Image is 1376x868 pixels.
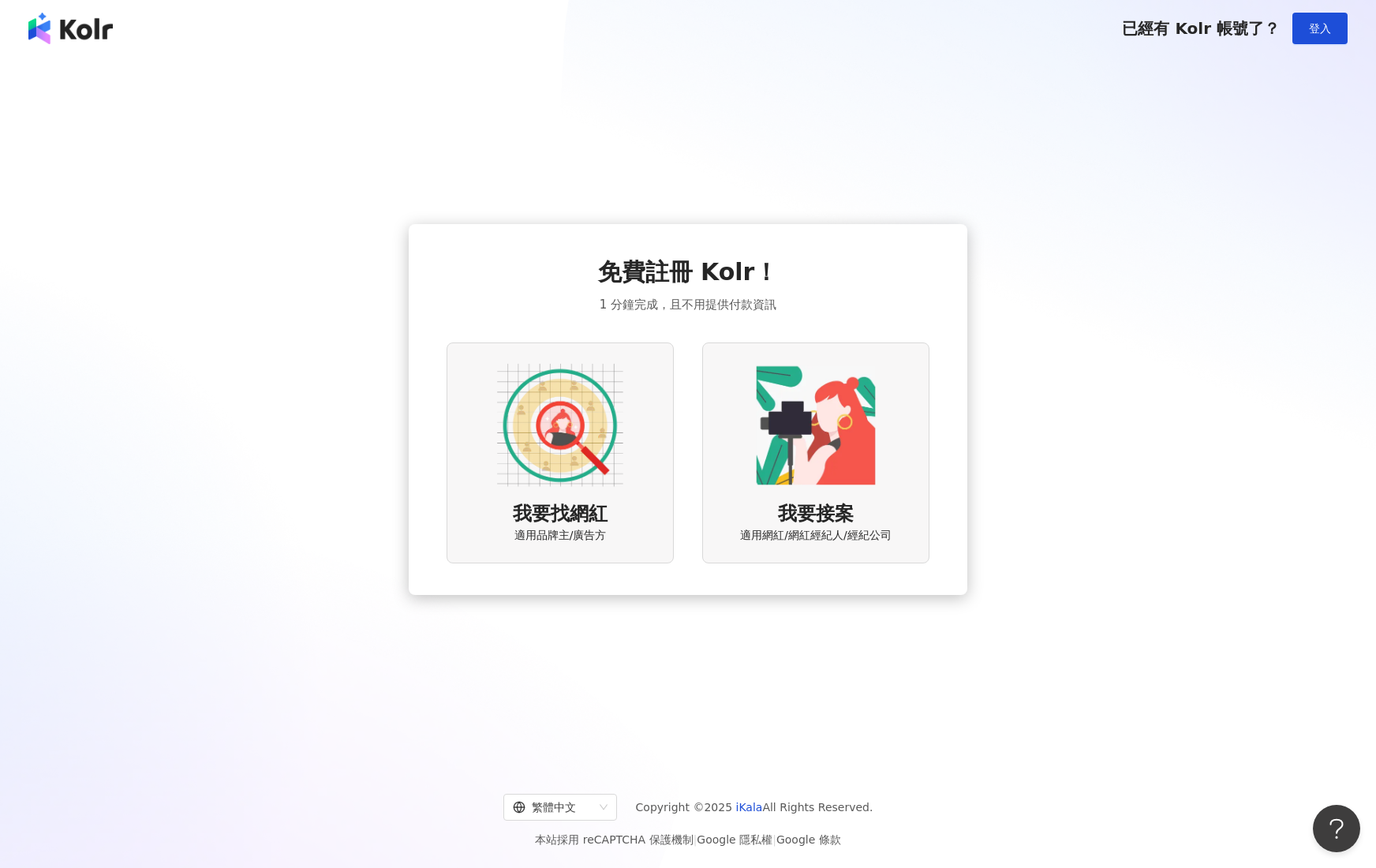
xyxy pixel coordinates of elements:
[776,833,841,846] a: Google 條款
[1309,22,1331,35] span: 登入
[513,501,608,528] span: 我要找網紅
[697,833,772,846] a: Google 隱私權
[636,798,873,817] span: Copyright © 2025 All Rights Reserved.
[736,801,763,814] a: iKala
[772,833,776,846] span: |
[600,295,776,314] span: 1 分鐘完成，且不用提供付款資訊
[694,833,697,846] span: |
[514,528,607,544] span: 適用品牌主/廣告方
[753,362,879,488] img: KOL identity option
[1292,13,1348,44] button: 登入
[28,13,113,44] img: logo
[740,528,891,544] span: 適用網紅/網紅經紀人/經紀公司
[513,795,593,820] div: 繁體中文
[778,501,854,528] span: 我要接案
[535,830,840,849] span: 本站採用 reCAPTCHA 保護機制
[497,362,623,488] img: AD identity option
[1313,805,1360,852] iframe: Help Scout Beacon - Open
[598,256,779,289] span: 免費註冊 Kolr！
[1122,19,1280,38] span: 已經有 Kolr 帳號了？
